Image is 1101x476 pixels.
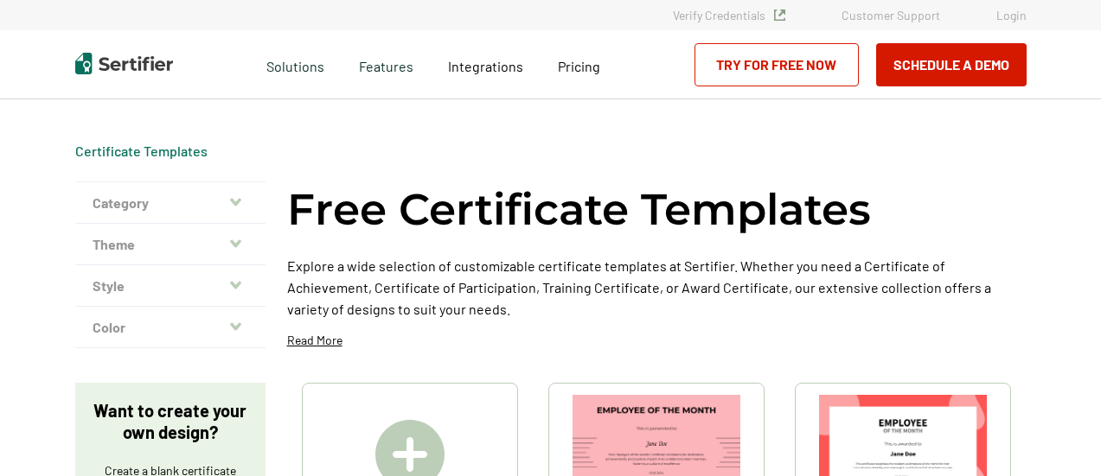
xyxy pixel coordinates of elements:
button: Category [75,182,266,224]
a: Customer Support [842,8,940,22]
h1: Free Certificate Templates [287,181,871,238]
p: Explore a wide selection of customizable certificate templates at Sertifier. Whether you need a C... [287,255,1027,320]
div: Breadcrumb [75,143,208,160]
span: Features [359,54,413,75]
p: Want to create your own design? [93,400,248,443]
a: Integrations [448,54,523,75]
a: Login [996,8,1027,22]
button: Theme [75,224,266,265]
button: Color [75,307,266,348]
a: Verify Credentials [673,8,785,22]
img: Sertifier | Digital Credentialing Platform [75,53,173,74]
p: Read More [287,332,342,349]
img: Verified [774,10,785,21]
a: Pricing [558,54,600,75]
span: Certificate Templates [75,143,208,160]
button: Style [75,265,266,307]
a: Certificate Templates [75,143,208,159]
span: Solutions [266,54,324,75]
span: Pricing [558,58,600,74]
a: Try for Free Now [695,43,859,86]
span: Integrations [448,58,523,74]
